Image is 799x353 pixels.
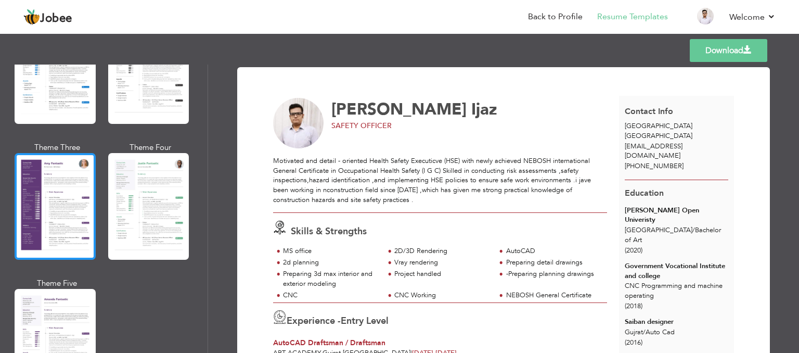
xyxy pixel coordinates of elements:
[283,291,378,300] div: CNC
[625,142,682,161] span: [EMAIL_ADDRESS][DOMAIN_NAME]
[40,13,72,24] span: Jobee
[625,161,684,171] span: [PHONE_NUMBER]
[625,317,728,327] div: Saiban designer
[625,187,664,199] span: Education
[625,106,673,117] span: Contact Info
[283,246,378,256] div: MS office
[23,9,40,26] img: jobee.io
[625,246,642,255] span: (2020)
[273,98,324,149] img: No image
[643,327,646,337] span: /
[283,258,378,268] div: 2d planning
[331,98,467,120] span: [PERSON_NAME]
[471,98,497,120] span: Ijaz
[291,225,367,238] span: Skills & Strengths
[506,258,601,268] div: Preparing detail drawings
[625,121,692,131] span: [GEOGRAPHIC_DATA]
[690,39,767,62] a: Download
[625,301,642,311] span: (2018)
[331,121,392,131] span: SAFETY OFFICER
[625,206,728,225] div: [PERSON_NAME] Open Univeristy
[729,11,776,23] a: Welcome
[23,9,72,26] a: Jobee
[394,269,489,279] div: Project handled
[110,142,191,153] div: Theme Four
[341,314,389,328] label: Entry Level
[17,278,98,289] div: Theme Five
[625,327,675,337] span: Gujrat Auto Cad
[506,269,601,279] div: -Preparing planning drawings
[283,269,378,288] div: Preparing 3d max interior and exterior modeling
[697,8,714,24] img: Profile Img
[625,338,642,347] span: (2016)
[625,281,723,300] span: CNC Programming and machine operating
[394,291,489,300] div: CNC Working
[273,338,385,348] span: AutoCAD Draftsman / Draftsman
[394,246,489,256] div: 2D/3D Rendering
[394,258,489,268] div: Vray rendering
[506,246,601,256] div: AutoCAD
[625,225,721,245] span: [GEOGRAPHIC_DATA] Bachelor of Art
[17,142,98,153] div: Theme Three
[528,11,583,23] a: Back to Profile
[692,225,695,235] span: /
[625,261,728,281] div: Government Vocational Institute and college
[273,156,607,205] div: Motivated and detail - oriented Health Safety Executicve (HSE) with newly achieved NEBOSH interna...
[287,314,341,327] span: Experience -
[597,11,668,23] a: Resume Templates
[625,131,692,141] span: [GEOGRAPHIC_DATA]
[506,291,601,300] div: NEBOSH General Certificate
